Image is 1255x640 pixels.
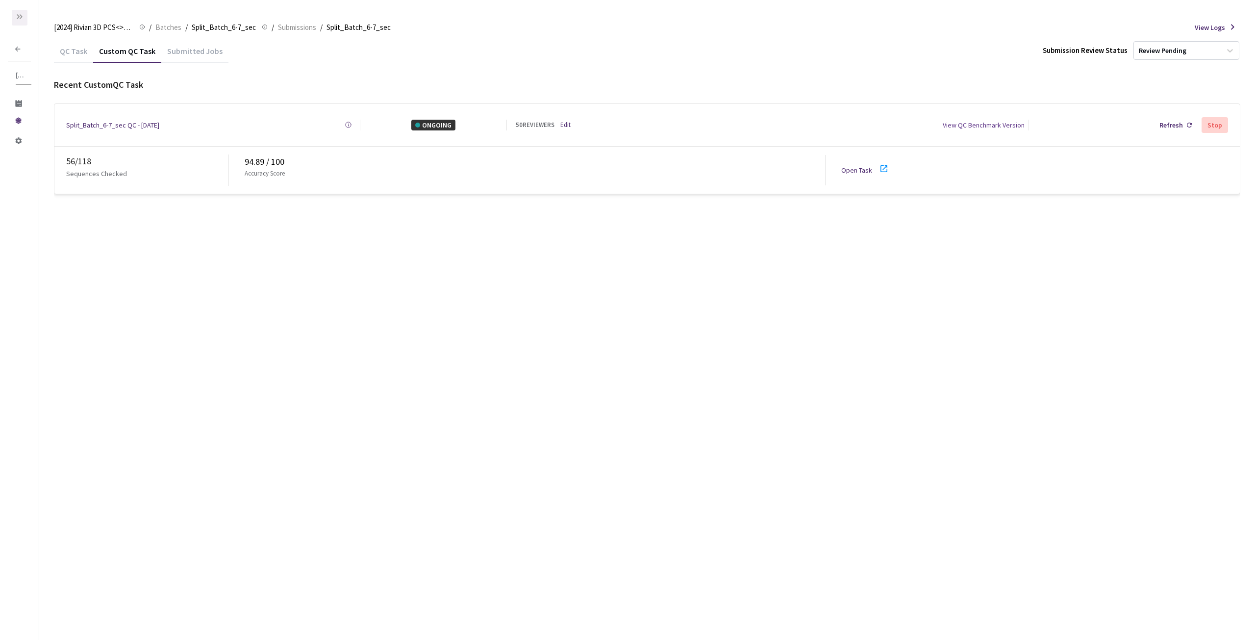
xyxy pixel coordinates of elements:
div: Custom QC Task [93,46,161,63]
a: Split_Batch_6-7_sec QC - [DATE] [66,120,159,130]
div: 50 REVIEWERS [516,120,554,130]
li: / [185,22,188,33]
a: Batches [153,22,183,32]
span: Batches [155,22,181,33]
span: [2024] Rivian 3D PCS<>Production [16,71,25,79]
div: Refresh [1159,120,1183,130]
li: / [320,22,323,33]
div: Recent Custom QC Task [54,78,1240,92]
div: Review Pending [1139,46,1186,55]
div: Submitted Jobs [161,46,228,63]
span: Split_Batch_6-7_sec [192,22,256,33]
a: Edit [560,120,571,130]
div: Submission Review Status [1043,45,1128,56]
a: Open Task [841,166,872,175]
div: ONGOING [411,120,455,130]
p: Sequences Checked [66,168,127,179]
li: / [149,22,151,33]
div: 94.89 / 100 [245,155,825,169]
p: Accuracy Score [245,169,285,179]
div: View QC Benchmark Version [943,120,1025,130]
span: Submissions [278,22,316,33]
div: 56 / 118 [66,154,228,168]
span: Split_Batch_6-7_sec [326,22,391,33]
div: QC Task [54,46,93,63]
span: [2024] Rivian 3D PCS<>Production [54,22,133,33]
a: Submissions [276,22,318,32]
li: / [272,22,274,33]
span: View Logs [1195,22,1225,33]
div: Stop [1207,121,1222,129]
